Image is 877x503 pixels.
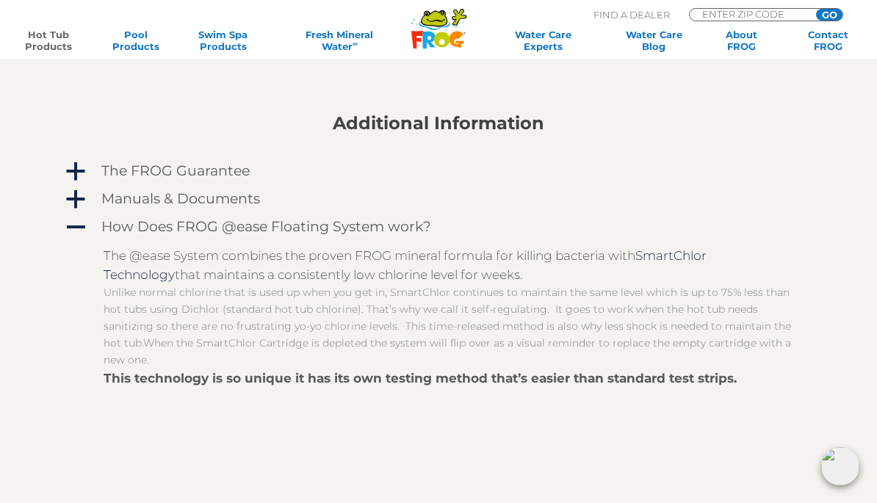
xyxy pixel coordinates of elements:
span: a [65,189,87,211]
a: Fresh MineralWater∞ [276,29,403,52]
a: Water CareBlog [620,29,687,52]
input: GO [816,9,842,21]
a: ContactFROG [795,29,862,52]
span: a [65,161,87,183]
h4: How Does FROG @ease Floating System work? [101,219,431,235]
a: a The FROG Guarantee [63,159,814,183]
a: a Manuals & Documents [63,187,814,211]
a: Swim SpaProducts [189,29,256,52]
h2: Additional Information [63,113,814,134]
strong: This technology is so unique it has its own testing method that’s easier than standard test strips. [104,371,737,386]
p: Find A Dealer [593,8,670,21]
a: Hot TubProducts [15,29,82,52]
sup: ∞ [353,40,358,48]
p: Unlike normal chlorine that is used up when you get in, SmartChlor continues to maintain the same... [104,284,795,369]
a: AboutFROG [707,29,775,52]
a: Water CareExperts [485,29,601,52]
span: A [65,217,87,239]
img: openIcon [821,447,859,485]
input: Zip Code Form [701,9,800,19]
h4: Manuals & Documents [101,191,260,207]
div: The @ease System combines the proven FROG mineral formula for killing bacteria with that maintain... [104,246,795,284]
a: A How Does FROG @ease Floating System work? [63,215,814,239]
a: PoolProducts [102,29,170,52]
h4: The FROG Guarantee [101,163,250,179]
